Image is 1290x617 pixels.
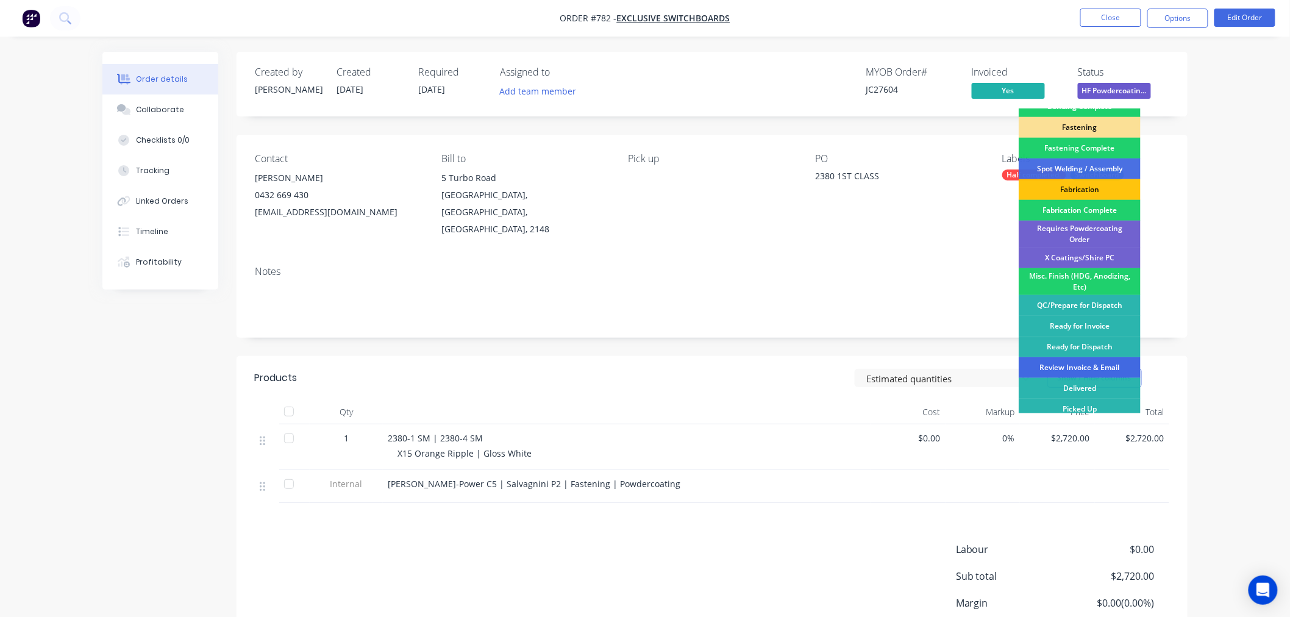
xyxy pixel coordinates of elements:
div: Misc. Finish (HDG, Anodizing, Etc) [1019,268,1141,295]
div: X Coatings/Shire PC [1019,248,1141,268]
span: $2,720.00 [1064,569,1155,583]
div: Order details [137,74,188,85]
span: Order #782 - [560,13,617,24]
div: Picked Up [1019,399,1141,419]
div: Pick up [629,153,796,165]
button: Tracking [102,155,218,186]
button: Order details [102,64,218,95]
div: Timeline [137,226,169,237]
span: Internal [315,477,378,490]
div: Markup [946,400,1021,424]
div: Collaborate [137,104,185,115]
div: [PERSON_NAME] [255,169,422,187]
span: $0.00 [1064,542,1155,557]
div: 5 Turbo Road[GEOGRAPHIC_DATA], [GEOGRAPHIC_DATA], [GEOGRAPHIC_DATA], 2148 [441,169,608,238]
div: Ready for Invoice [1019,316,1141,337]
div: Half completed. [1002,169,1066,180]
div: Requires Powdercoating Order [1019,221,1141,248]
div: Fabrication Complete [1019,200,1141,221]
div: Review Invoice & Email [1019,357,1141,378]
div: 5 Turbo Road [441,169,608,187]
div: Tracking [137,165,170,176]
button: Timeline [102,216,218,247]
button: Collaborate [102,95,218,125]
span: HF Powdercoatin... [1078,83,1151,98]
div: Labels [1002,153,1169,165]
div: Notes [255,266,1169,277]
div: Products [255,371,298,385]
div: Cost [871,400,946,424]
button: Edit Order [1214,9,1275,27]
div: Linked Orders [137,196,189,207]
span: $2,720.00 [1025,432,1090,444]
div: Profitability [137,257,182,268]
button: Linked Orders [102,186,218,216]
img: Factory [22,9,40,27]
div: [GEOGRAPHIC_DATA], [GEOGRAPHIC_DATA], [GEOGRAPHIC_DATA], 2148 [441,187,608,238]
div: Spot Welding / Assembly [1019,159,1141,179]
div: Invoiced [972,66,1063,78]
div: QC/Prepare for Dispatch [1019,295,1141,316]
div: Status [1078,66,1169,78]
span: $0.00 ( 0.00 %) [1064,596,1155,610]
div: Fabrication [1019,179,1141,200]
span: Margin [956,596,1064,610]
span: Sub total [956,569,1064,583]
div: Qty [310,400,383,424]
div: Fastening Complete [1019,138,1141,159]
div: 2380 1ST CLASS [815,169,968,187]
div: Bill to [441,153,608,165]
div: Created [337,66,404,78]
button: Add team member [493,83,583,99]
span: [PERSON_NAME]-Power C5 | Salvagnini P2 | Fastening | Powdercoating [388,478,680,490]
button: Profitability [102,247,218,277]
button: HF Powdercoatin... [1078,83,1151,101]
span: Labour [956,542,1064,557]
span: $0.00 [875,432,941,444]
div: Created by [255,66,322,78]
span: [DATE] [337,84,363,95]
span: 2380-1 SM | 2380-4 SM [388,432,483,444]
button: Checklists 0/0 [102,125,218,155]
div: JC27604 [866,83,957,96]
div: MYOB Order # [866,66,957,78]
div: Assigned to [500,66,622,78]
span: Yes [972,83,1045,98]
button: Close [1080,9,1141,27]
div: Fastening [1019,117,1141,138]
div: Ready for Dispatch [1019,337,1141,357]
span: [DATE] [418,84,445,95]
div: Required [418,66,485,78]
div: Contact [255,153,422,165]
span: 0% [950,432,1016,444]
button: Options [1147,9,1208,28]
div: 0432 669 430 [255,187,422,204]
div: Open Intercom Messenger [1249,576,1278,605]
div: PO [815,153,982,165]
div: Delivered [1019,378,1141,399]
span: X15 Orange Ripple | Gloss White [397,448,532,459]
div: [PERSON_NAME]0432 669 430[EMAIL_ADDRESS][DOMAIN_NAME] [255,169,422,221]
div: [PERSON_NAME] [255,83,322,96]
div: Checklists 0/0 [137,135,190,146]
a: Exclusive Switchboards [617,13,730,24]
button: Add team member [500,83,583,99]
div: [EMAIL_ADDRESS][DOMAIN_NAME] [255,204,422,221]
span: $2,720.00 [1100,432,1165,444]
span: 1 [344,432,349,444]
